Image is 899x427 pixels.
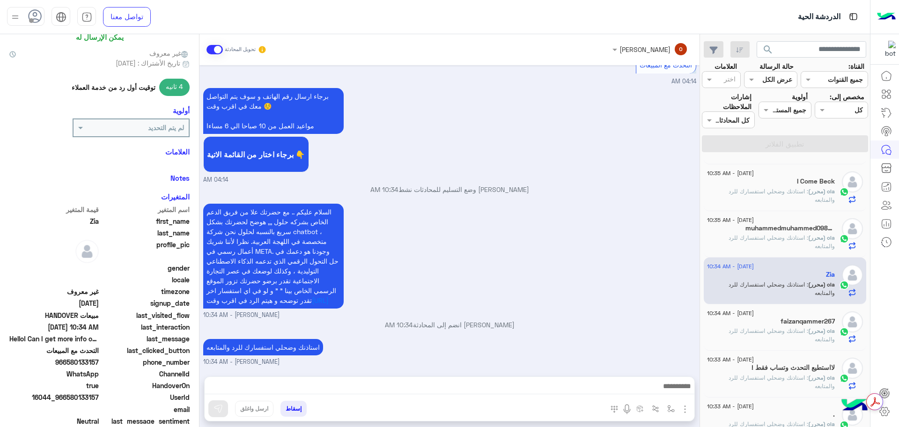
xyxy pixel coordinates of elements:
[636,405,644,412] img: create order
[9,334,99,344] span: Hello! Can I get more info on this?
[840,234,849,243] img: WhatsApp
[663,401,679,416] button: select flow
[101,263,190,273] span: gender
[9,405,99,414] span: null
[101,346,190,355] span: last_clicked_button
[757,41,780,61] button: search
[798,11,840,23] p: الدردشة الحية
[879,41,896,58] img: 114004088273201
[203,320,696,330] p: [PERSON_NAME] انضم إلى المحادثة
[808,234,835,241] span: ola (محرر)
[729,281,835,296] span: استاذنك وضحلي استفسارك للرد والمتابعه
[808,281,835,288] span: ola (محرر)
[203,339,323,355] p: 8/9/2025, 10:34 AM
[702,92,752,112] label: إشارات الملاحظات
[9,392,99,402] span: 16044_966580133157
[621,404,633,415] img: send voice note
[9,346,99,355] span: التحدث مع المبيعات
[9,381,99,390] span: true
[206,208,339,304] span: السلام عليكم .. مع حضرتك علا من فريق الدعم الخاص بشركه حلول ,,, هوضح لحضرتك بشكل سريع بالنسبه لحل...
[9,275,99,285] span: null
[207,150,305,159] span: برجاء اختار من القائمة الاتية 👇
[9,11,21,23] img: profile
[170,174,190,182] h6: Notes
[648,401,663,416] button: Trigger scenario
[833,411,835,419] h5: .
[842,218,863,239] img: defaultAdmin.png
[9,205,99,214] span: قيمة المتغير
[797,177,835,185] h5: I Come Beck
[877,7,896,27] img: Logo
[312,296,329,304] a: [URL]
[640,61,692,69] span: التحدث مع المبيعات
[101,392,190,402] span: UserId
[9,416,99,426] span: 0
[633,401,648,416] button: create order
[280,401,307,417] button: إسقاط
[9,298,99,308] span: 2025-09-08T01:11:05.341Z
[103,7,151,27] a: تواصل معنا
[101,322,190,332] span: last_interaction
[792,92,808,102] label: أولوية
[203,311,280,320] span: [PERSON_NAME] - 10:34 AM
[729,327,835,343] span: استاذنك وضحلي استفسارك للرد والمتابعه
[101,334,190,344] span: last_message
[101,369,190,379] span: ChannelId
[808,188,835,195] span: ola (محرر)
[159,79,190,96] span: 4 ثانيه
[9,322,99,332] span: 2025-09-08T07:34:32.673Z
[707,402,754,411] span: [DATE] - 10:33 AM
[101,381,190,390] span: HandoverOn
[101,216,190,226] span: first_name
[101,275,190,285] span: locale
[9,147,190,156] h6: العلامات
[830,92,864,102] label: مخصص إلى:
[781,317,835,325] h5: faizanqammer267
[847,11,859,22] img: tab
[101,287,190,296] span: timezone
[848,61,864,71] label: القناة:
[840,374,849,383] img: WhatsApp
[707,309,754,317] span: [DATE] - 10:34 AM
[840,187,849,197] img: WhatsApp
[9,263,99,273] span: null
[826,271,835,279] h5: Zia
[808,374,835,381] span: ola (محرر)
[203,88,344,134] p: 8/9/2025, 4:14 AM
[9,287,99,296] span: غير معروف
[101,357,190,367] span: phone_number
[759,61,794,71] label: حالة الرسالة
[101,405,190,414] span: email
[752,364,835,372] h5: لااستطيع التحدث وتساب فقط !
[707,262,754,271] span: [DATE] - 10:34 AM
[667,405,675,412] img: select flow
[729,234,835,250] span: استاذنك وضحلي استفسارك للرد والمتابعه
[9,369,99,379] span: 2
[652,405,659,412] img: Trigger scenario
[679,404,691,415] img: send attachment
[173,106,190,115] h6: أولوية
[707,355,754,364] span: [DATE] - 10:33 AM
[729,188,835,203] span: استاذنك وضحلي استفسارك للرد والمتابعه
[101,228,190,238] span: last_name
[842,358,863,379] img: defaultAdmin.png
[72,82,155,92] span: توقيت أول رد من خدمة العملاء
[235,401,273,417] button: ارسل واغلق
[203,184,696,194] p: [PERSON_NAME] وضع التسليم للمحادثات نشط
[842,265,863,286] img: defaultAdmin.png
[56,12,66,22] img: tab
[671,78,696,85] span: 04:14 AM
[101,240,190,261] span: profile_pic
[724,74,737,86] div: اختر
[149,48,190,58] span: غير معروف
[838,390,871,422] img: hulul-logo.png
[842,171,863,192] img: defaultAdmin.png
[385,321,413,329] span: 10:34 AM
[707,169,754,177] span: [DATE] - 10:35 AM
[715,61,737,71] label: العلامات
[840,327,849,337] img: WhatsApp
[101,310,190,320] span: last_visited_flow
[762,44,774,55] span: search
[101,205,190,214] span: اسم المتغير
[370,185,398,193] span: 10:34 AM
